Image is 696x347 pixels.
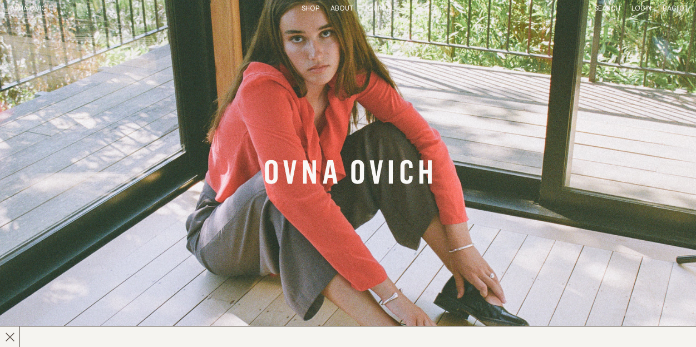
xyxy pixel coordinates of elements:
[631,5,651,12] a: Login
[594,5,620,12] a: Search
[364,5,394,12] a: Journal
[663,5,677,12] span: Bag
[9,5,51,12] a: Home
[330,4,353,14] summary: About
[302,5,319,12] a: Shop
[677,5,687,12] span: [0]
[265,160,432,187] a: Banner Link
